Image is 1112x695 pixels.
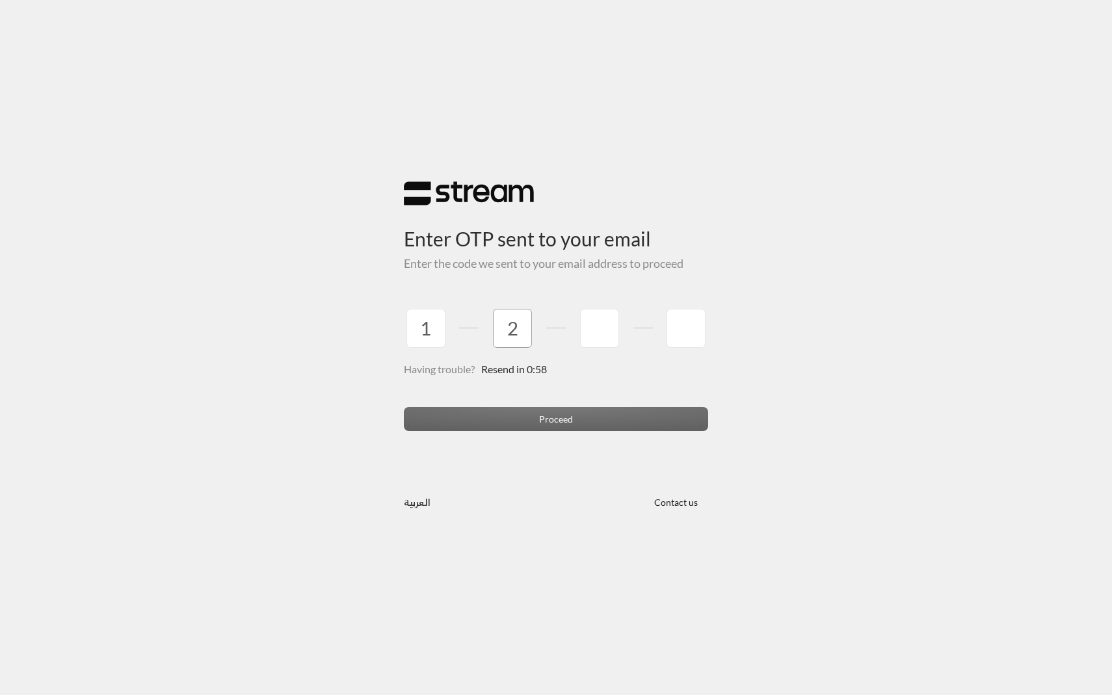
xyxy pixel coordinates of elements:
button: Contact us [643,490,708,514]
span: Resend in 0:58 [481,363,547,375]
h5: Enter the code we sent to your email address to proceed [404,257,708,271]
h3: Enter OTP sent to your email [404,206,708,251]
img: Stream Logo [404,181,534,206]
a: العربية [404,490,430,514]
a: Contact us [643,497,708,508]
span: Having trouble? [404,363,475,375]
